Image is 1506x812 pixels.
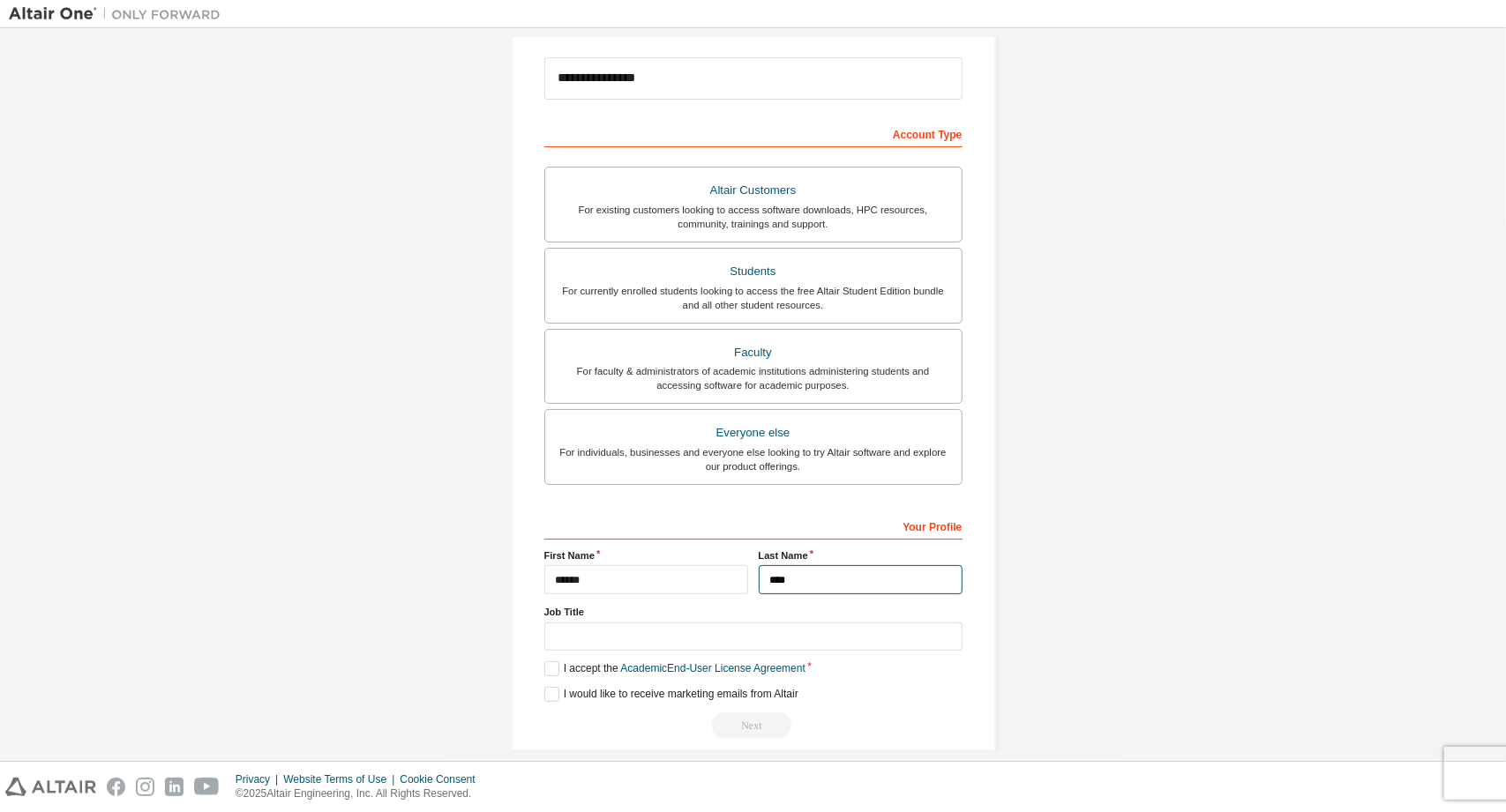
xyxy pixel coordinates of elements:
div: Your Profile [544,511,963,540]
a: Academic End-User License Agreement [621,662,805,674]
div: For faculty & administrators of academic institutions administering students and accessing softwa... [556,364,951,392]
img: altair_logo.svg [5,778,96,796]
img: Altair One [9,5,229,23]
label: Job Title [544,605,963,619]
div: Faculty [556,340,951,365]
div: For currently enrolled students looking to access the free Altair Student Edition bundle and all ... [556,284,951,312]
img: youtube.svg [194,778,220,796]
label: Last Name [759,548,963,562]
div: Students [556,259,951,284]
div: Read and acccept EULA to continue [544,712,963,739]
div: Cookie Consent [400,772,485,786]
label: I would like to receive marketing emails from Altair [544,687,798,702]
div: Account Type [544,119,963,147]
label: First Name [544,548,748,562]
img: linkedin.svg [165,778,184,796]
div: Altair Customers [556,178,951,203]
div: Everyone else [556,421,951,445]
div: Privacy [236,772,283,786]
img: facebook.svg [107,778,125,796]
div: Website Terms of Use [283,772,400,786]
p: © 2025 Altair Engineering, Inc. All Rights Reserved. [236,786,486,801]
img: instagram.svg [136,778,154,796]
div: For existing customers looking to access software downloads, HPC resources, community, trainings ... [556,203,951,231]
div: For individuals, businesses and everyone else looking to try Altair software and explore our prod... [556,445,951,473]
label: I accept the [544,661,805,676]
